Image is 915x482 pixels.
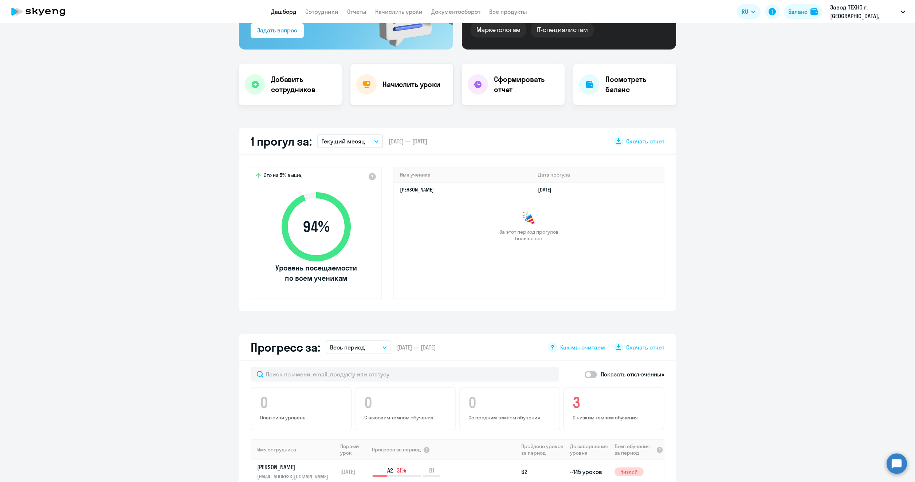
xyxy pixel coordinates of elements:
[560,343,605,351] span: Как мы считаем
[257,463,332,471] p: [PERSON_NAME]
[251,367,559,382] input: Поиск по имени, email, продукту или статусу
[326,340,391,354] button: Весь период
[742,7,748,16] span: RU
[400,186,434,193] a: [PERSON_NAME]
[494,74,559,95] h4: Сформировать отчет
[257,473,332,481] p: [EMAIL_ADDRESS][DOMAIN_NAME]
[626,343,664,351] span: Скачать отчет
[251,23,304,38] button: Задать вопрос
[573,414,657,421] p: С низким темпом обучения
[317,134,383,148] button: Текущий месяц
[305,8,338,15] a: Сотрудники
[518,439,567,460] th: Пройдено уроков за период
[498,229,559,242] span: За этот период прогулов больше нет
[394,167,532,182] th: Имя ученика
[605,74,670,95] h4: Посмотреть баланс
[614,467,644,476] span: Низкий
[626,137,664,145] span: Скачать отчет
[271,8,297,15] a: Дашборд
[322,137,365,146] p: Текущий месяц
[251,134,311,149] h2: 1 прогул за:
[614,443,654,456] span: Темп обучения за период
[567,439,611,460] th: До завершения уровня
[274,218,358,236] span: 94 %
[375,8,423,15] a: Начислить уроки
[330,343,365,352] p: Весь период
[271,74,336,95] h4: Добавить сотрудников
[532,167,664,182] th: Дата прогула
[471,22,526,37] div: Маркетологам
[382,79,440,90] h4: Начислить уроки
[389,137,427,145] span: [DATE] — [DATE]
[372,446,421,453] span: Прогресс за период
[737,4,761,19] button: RU
[538,186,557,193] a: [DATE]
[531,22,593,37] div: IT-специалистам
[337,439,371,460] th: Первый урок
[489,8,527,15] a: Все продукты
[251,340,320,355] h2: Прогресс за:
[784,4,822,19] button: Балансbalance
[264,172,302,181] span: Это на 5% выше,
[274,263,358,283] span: Уровень посещаемости по всем ученикам
[347,8,366,15] a: Отчеты
[601,370,664,379] p: Показать отключенных
[257,463,337,481] a: [PERSON_NAME][EMAIL_ADDRESS][DOMAIN_NAME]
[810,8,818,15] img: balance
[826,3,909,20] button: Завод ТЕХНО г. [GEOGRAPHIC_DATA], ТЕХНОНИКОЛЬ-СТРОИТЕЛЬНЫЕ СИСТЕМЫ, ООО
[397,343,436,351] span: [DATE] — [DATE]
[573,394,657,411] h4: 3
[429,466,434,474] span: B1
[522,211,536,226] img: congrats
[788,7,808,16] div: Баланс
[251,439,337,460] th: Имя сотрудника
[387,466,393,474] span: A2
[830,3,898,20] p: Завод ТЕХНО г. [GEOGRAPHIC_DATA], ТЕХНОНИКОЛЬ-СТРОИТЕЛЬНЫЕ СИСТЕМЫ, ООО
[257,26,297,35] div: Задать вопрос
[431,8,480,15] a: Документооборот
[394,466,406,474] span: -31%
